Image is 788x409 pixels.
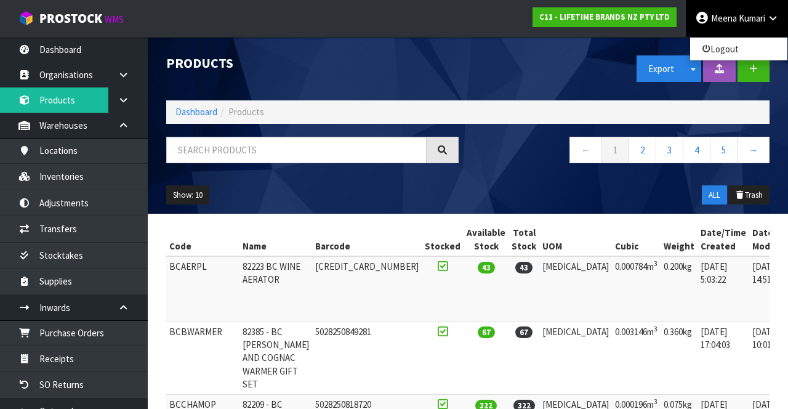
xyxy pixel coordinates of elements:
[239,256,312,322] td: 82223 BC WINE AERATOR
[539,322,612,394] td: [MEDICAL_DATA]
[539,256,612,322] td: [MEDICAL_DATA]
[739,12,765,24] span: Kumari
[654,397,657,406] sup: 3
[478,262,495,273] span: 43
[39,10,102,26] span: ProStock
[612,322,661,394] td: 0.003146m
[654,325,657,333] sup: 3
[539,223,612,256] th: UOM
[656,137,683,163] a: 3
[515,262,533,273] span: 43
[737,137,770,163] a: →
[228,106,264,118] span: Products
[239,223,312,256] th: Name
[166,223,239,256] th: Code
[690,41,787,57] a: Logout
[569,137,602,163] a: ←
[477,137,770,167] nav: Page navigation
[637,55,686,82] button: Export
[312,223,422,256] th: Barcode
[478,326,495,338] span: 67
[612,223,661,256] th: Cubic
[629,137,656,163] a: 2
[166,55,459,70] h1: Products
[539,12,670,22] strong: C11 - LIFETIME BRANDS NZ PTY LTD
[464,223,509,256] th: Available Stock
[698,256,749,322] td: [DATE] 5:03:22
[239,322,312,394] td: 82385 - BC [PERSON_NAME] AND COGNAC WARMER GIFT SET
[422,223,464,256] th: Stocked
[509,223,539,256] th: Total Stock
[166,256,239,322] td: BCAERPL
[601,137,629,163] a: 1
[661,223,698,256] th: Weight
[710,137,738,163] a: 5
[698,223,749,256] th: Date/Time Created
[18,10,34,26] img: cube-alt.png
[661,322,698,394] td: 0.360kg
[166,137,427,163] input: Search products
[312,322,422,394] td: 5028250849281
[711,12,737,24] span: Meena
[533,7,677,27] a: C11 - LIFETIME BRANDS NZ PTY LTD
[166,185,209,205] button: Show: 10
[683,137,710,163] a: 4
[728,185,770,205] button: Trash
[515,326,533,338] span: 67
[702,185,727,205] button: ALL
[654,259,657,268] sup: 3
[175,106,217,118] a: Dashboard
[105,14,124,25] small: WMS
[312,256,422,322] td: [CREDIT_CARD_NUMBER]
[698,322,749,394] td: [DATE] 17:04:03
[166,322,239,394] td: BCBWARMER
[661,256,698,322] td: 0.200kg
[612,256,661,322] td: 0.000784m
